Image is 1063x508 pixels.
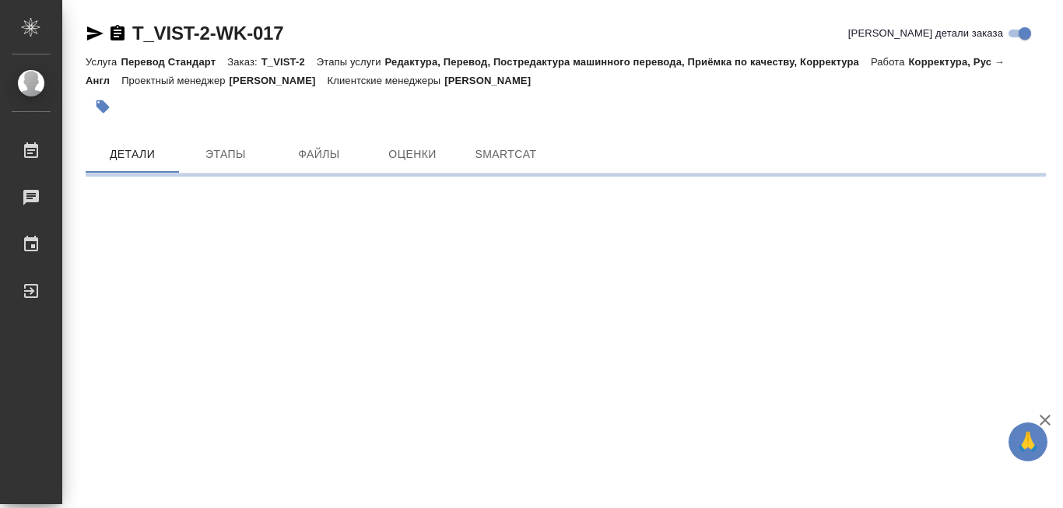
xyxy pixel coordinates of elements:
span: SmartCat [468,145,543,164]
span: Детали [95,145,170,164]
button: Скопировать ссылку для ЯМессенджера [86,24,104,43]
p: [PERSON_NAME] [444,75,542,86]
span: Файлы [282,145,356,164]
span: [PERSON_NAME] детали заказа [848,26,1003,41]
p: [PERSON_NAME] [230,75,328,86]
p: Этапы услуги [317,56,385,68]
p: Работа [871,56,909,68]
p: Перевод Стандарт [121,56,227,68]
p: Услуга [86,56,121,68]
button: Добавить тэг [86,89,120,124]
p: Клиентские менеджеры [328,75,445,86]
button: 🙏 [1009,422,1047,461]
p: Редактура, Перевод, Постредактура машинного перевода, Приёмка по качеству, Корректура [385,56,871,68]
span: Оценки [375,145,450,164]
span: Этапы [188,145,263,164]
p: Заказ: [227,56,261,68]
span: 🙏 [1015,426,1041,458]
button: Скопировать ссылку [108,24,127,43]
a: T_VIST-2-WK-017 [132,23,283,44]
p: Проектный менеджер [121,75,229,86]
p: T_VIST-2 [261,56,317,68]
